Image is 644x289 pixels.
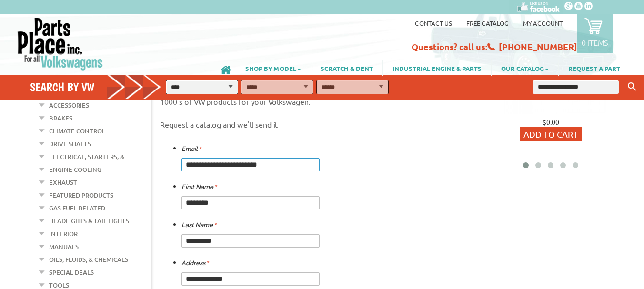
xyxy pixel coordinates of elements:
a: Free Catalog [466,19,509,27]
a: 0 items [577,14,613,53]
a: Headlights & Tail Lights [49,215,129,227]
label: Address [181,258,209,269]
a: INDUSTRIAL ENGINE & PARTS [383,60,491,76]
a: OUR CATALOG [492,60,558,76]
button: Add to Cart [520,127,582,141]
a: Brakes [49,112,72,124]
a: Accessories [49,99,89,111]
a: SHOP BY MODEL [236,60,311,76]
a: SCRATCH & DENT [311,60,382,76]
a: Electrical, Starters, &... [49,150,129,163]
a: REQUEST A PART [559,60,630,76]
span: $0.00 [543,118,559,126]
a: Interior [49,228,78,240]
p: 0 items [582,38,608,47]
a: Oils, Fluids, & Chemicals [49,253,128,266]
label: Email [181,143,201,155]
label: First Name [181,181,217,193]
label: Last Name [181,219,217,231]
a: Climate Control [49,125,105,137]
a: Drive Shafts [49,138,91,150]
a: Special Deals [49,266,94,279]
a: Exhaust [49,176,77,189]
a: Contact us [415,19,452,27]
h4: Search by VW [30,80,168,94]
a: Featured Products [49,189,113,201]
a: Gas Fuel Related [49,202,105,214]
a: Manuals [49,240,79,253]
a: My Account [523,19,563,27]
button: Keyword Search [625,79,639,95]
p: Request a catalog and we'll send it [160,119,484,130]
a: Engine Cooling [49,163,101,176]
img: Parts Place Inc! [17,17,104,71]
span: Add to Cart [523,129,578,139]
